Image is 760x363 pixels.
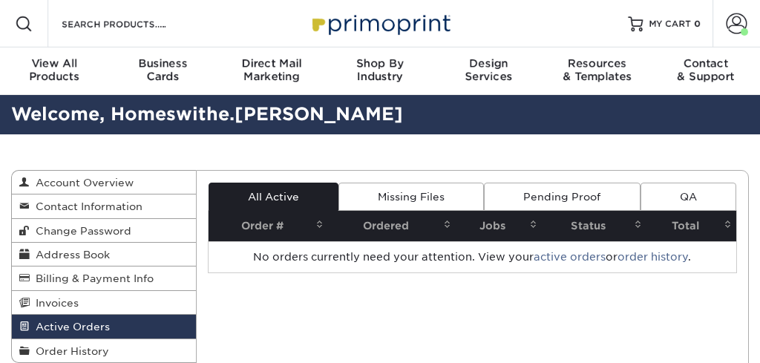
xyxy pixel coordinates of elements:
[12,339,196,362] a: Order History
[326,56,434,83] div: Industry
[30,249,110,261] span: Address Book
[434,56,543,70] span: Design
[30,345,109,357] span: Order History
[108,56,217,70] span: Business
[652,56,760,83] div: & Support
[646,211,736,241] th: Total
[652,48,760,95] a: Contact& Support
[60,15,205,33] input: SEARCH PRODUCTS.....
[217,48,326,95] a: Direct MailMarketing
[108,48,217,95] a: BusinessCards
[217,56,326,70] span: Direct Mail
[217,56,326,83] div: Marketing
[649,18,691,30] span: MY CART
[326,48,434,95] a: Shop ByIndustry
[641,183,736,211] a: QA
[484,183,640,211] a: Pending Proof
[434,56,543,83] div: Services
[543,56,651,70] span: Resources
[108,56,217,83] div: Cards
[326,56,434,70] span: Shop By
[30,321,110,333] span: Active Orders
[543,48,651,95] a: Resources& Templates
[12,291,196,315] a: Invoices
[338,183,484,211] a: Missing Files
[12,243,196,266] a: Address Book
[30,297,79,309] span: Invoices
[534,251,606,263] a: active orders
[12,315,196,339] a: Active Orders
[209,241,737,272] td: No orders currently need your attention. View your or .
[543,56,651,83] div: & Templates
[456,211,543,241] th: Jobs
[434,48,543,95] a: DesignServices
[694,19,701,29] span: 0
[30,272,154,284] span: Billing & Payment Info
[306,7,454,39] img: Primoprint
[652,56,760,70] span: Contact
[12,266,196,290] a: Billing & Payment Info
[328,211,456,241] th: Ordered
[617,251,688,263] a: order history
[30,177,134,189] span: Account Overview
[542,211,646,241] th: Status
[209,211,329,241] th: Order #
[12,194,196,218] a: Contact Information
[12,171,196,194] a: Account Overview
[209,183,338,211] a: All Active
[30,200,142,212] span: Contact Information
[30,225,131,237] span: Change Password
[12,219,196,243] a: Change Password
